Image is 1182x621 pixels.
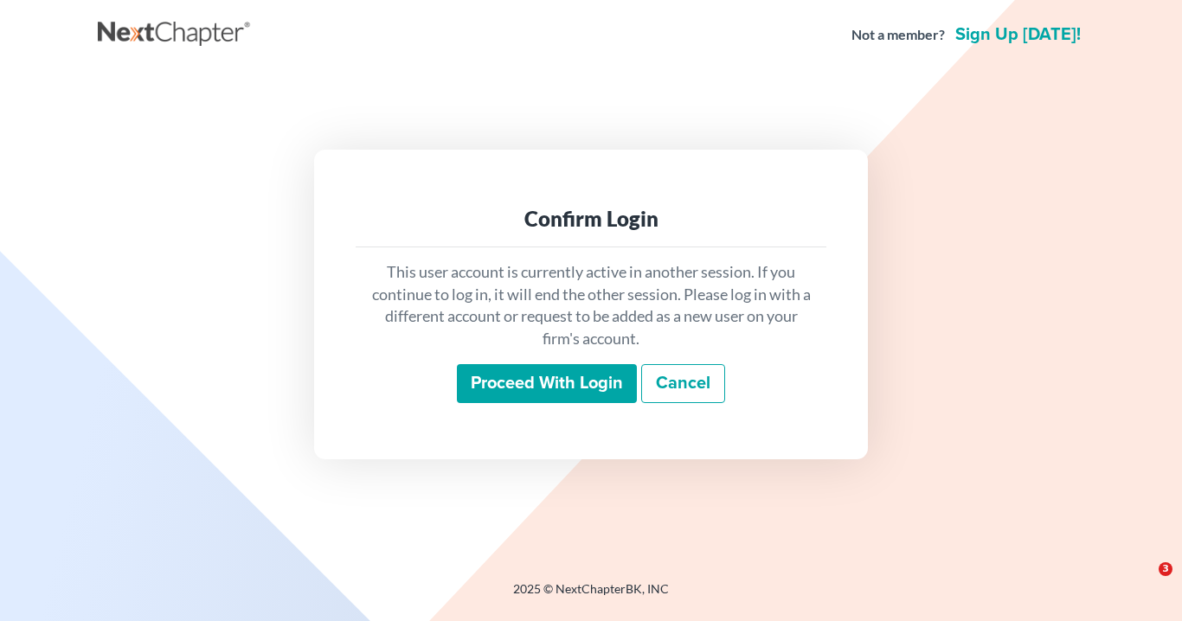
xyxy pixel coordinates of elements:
[1159,562,1172,576] span: 3
[952,26,1084,43] a: Sign up [DATE]!
[457,364,637,404] input: Proceed with login
[369,261,813,350] p: This user account is currently active in another session. If you continue to log in, it will end ...
[1123,562,1165,604] iframe: Intercom live chat
[369,205,813,233] div: Confirm Login
[98,580,1084,611] div: 2025 © NextChapterBK, INC
[851,25,945,45] strong: Not a member?
[641,364,725,404] a: Cancel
